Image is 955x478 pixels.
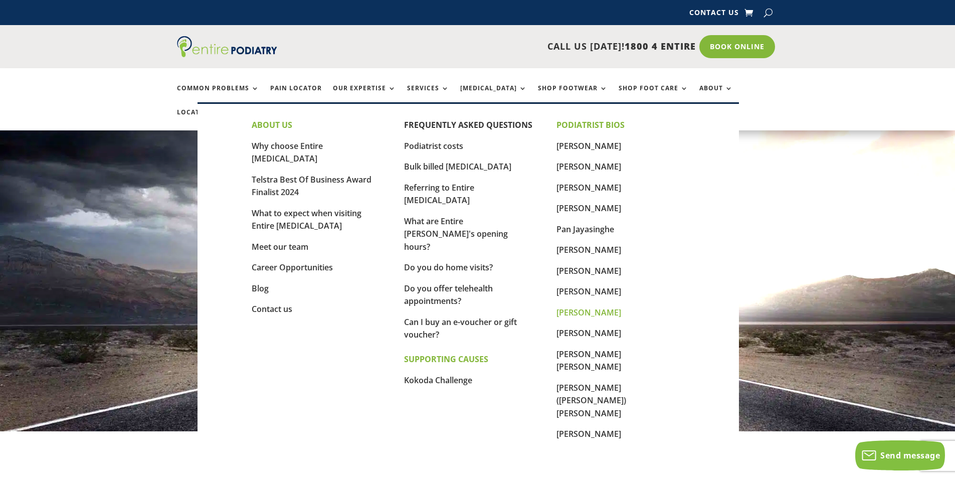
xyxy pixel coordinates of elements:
a: Telstra Best Of Business Award Finalist 2024 [252,174,371,198]
a: Why choose Entire [MEDICAL_DATA] [252,140,323,165]
a: [PERSON_NAME] [556,203,621,214]
a: [MEDICAL_DATA] [460,85,527,106]
a: [PERSON_NAME] [556,140,621,151]
a: [PERSON_NAME] [556,428,621,439]
p: CALL US [DATE]! [316,40,696,53]
a: Pan Jayasinghe [556,224,614,235]
a: About [699,85,733,106]
a: What to expect when visiting Entire [MEDICAL_DATA] [252,208,361,232]
a: Common Problems [177,85,259,106]
a: Shop Footwear [538,85,608,106]
strong: ABOUT US [252,119,292,130]
a: FREQUENTLY ASKED QUESTIONS [404,119,532,130]
a: [PERSON_NAME] [PERSON_NAME] [556,349,621,373]
a: Contact us [252,303,292,314]
a: [PERSON_NAME] [556,307,621,318]
span: Send message [880,450,940,461]
img: logo (1) [177,36,277,57]
a: Locations [177,109,227,130]
span: 1800 4 ENTIRE [625,40,696,52]
a: Referring to Entire [MEDICAL_DATA] [404,182,474,206]
a: Blog [252,283,269,294]
a: Contact Us [689,9,739,20]
a: Do you do home visits? [404,262,493,273]
button: Send message [855,440,945,470]
a: [PERSON_NAME] [556,265,621,276]
a: [PERSON_NAME] ([PERSON_NAME]) [PERSON_NAME] [556,382,626,419]
a: [PERSON_NAME] [556,286,621,297]
a: [PERSON_NAME] [556,328,621,339]
a: Entire Podiatry [177,49,277,59]
a: Podiatrist costs [404,140,463,151]
a: Meet our team [252,241,308,252]
a: Our Expertise [333,85,396,106]
a: Pain Locator [270,85,322,106]
a: [PERSON_NAME] [556,182,621,193]
a: What are Entire [PERSON_NAME]'s opening hours? [404,216,508,252]
a: Services [407,85,449,106]
a: Career Opportunities [252,262,333,273]
strong: SUPPORTING CAUSES [404,354,488,365]
a: Shop Foot Care [619,85,688,106]
a: Bulk billed [MEDICAL_DATA] [404,161,511,172]
a: [PERSON_NAME] [556,161,621,172]
a: Kokoda Challenge [404,375,472,386]
a: Can I buy an e-voucher or gift voucher? [404,316,517,341]
a: Book Online [699,35,775,58]
strong: PODIATRIST BIOS [556,119,625,130]
a: Do you offer telehealth appointments? [404,283,493,307]
a: [PERSON_NAME] [556,244,621,255]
